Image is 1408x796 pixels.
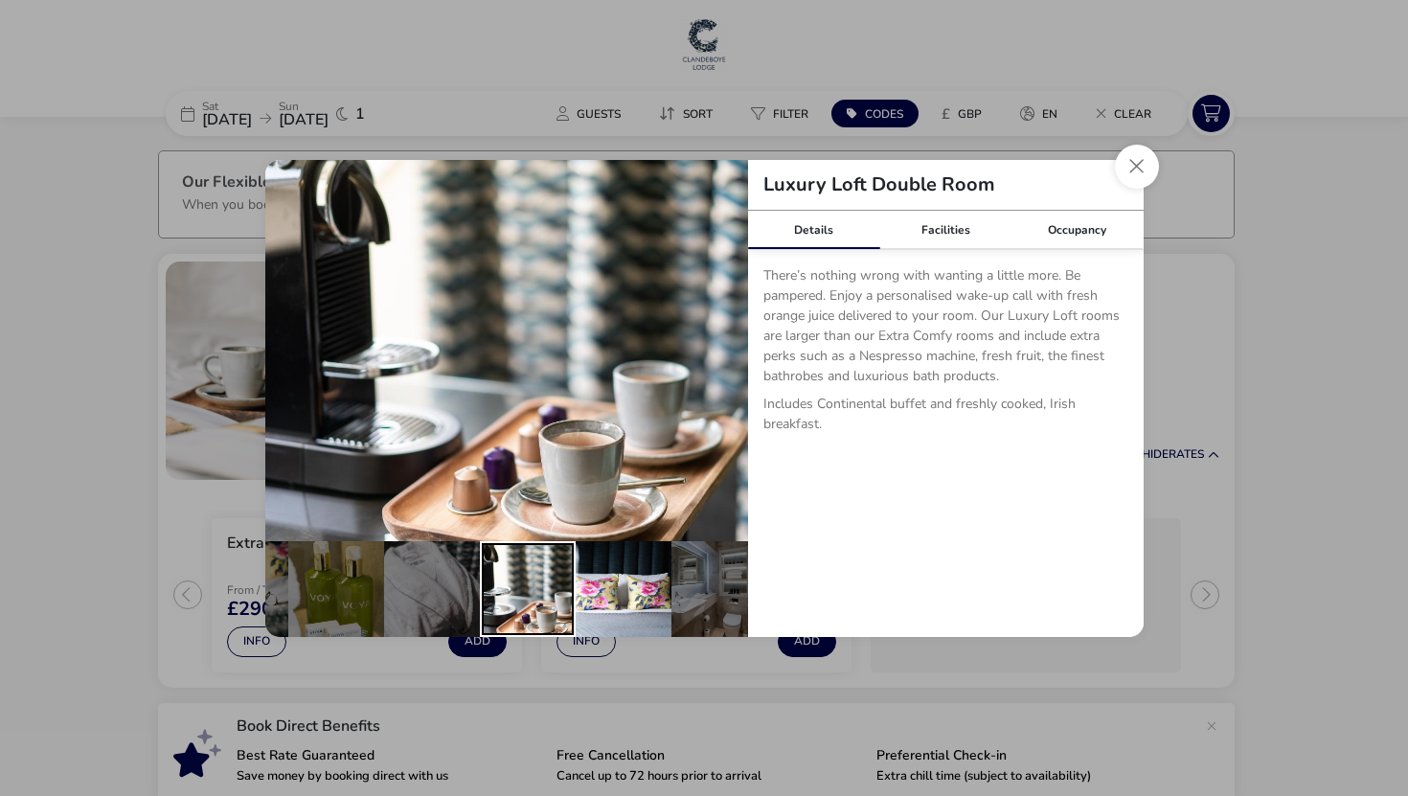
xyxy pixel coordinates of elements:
div: Facilities [879,211,1011,249]
p: There’s nothing wrong with wanting a little more. Be pampered. Enjoy a personalised wake-up call ... [763,265,1128,394]
button: Close dialog [1115,145,1159,189]
div: details [265,160,1144,637]
p: Includes Continental buffet and freshly cooked, Irish breakfast. [763,394,1128,442]
h2: Luxury Loft Double Room [748,175,1011,194]
div: Details [748,211,880,249]
div: Occupancy [1011,211,1144,249]
img: a8bcaa906efc931f798edcfa3fd4c9a4f1d984d02cb800d1d75186049c73282f [265,160,748,541]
